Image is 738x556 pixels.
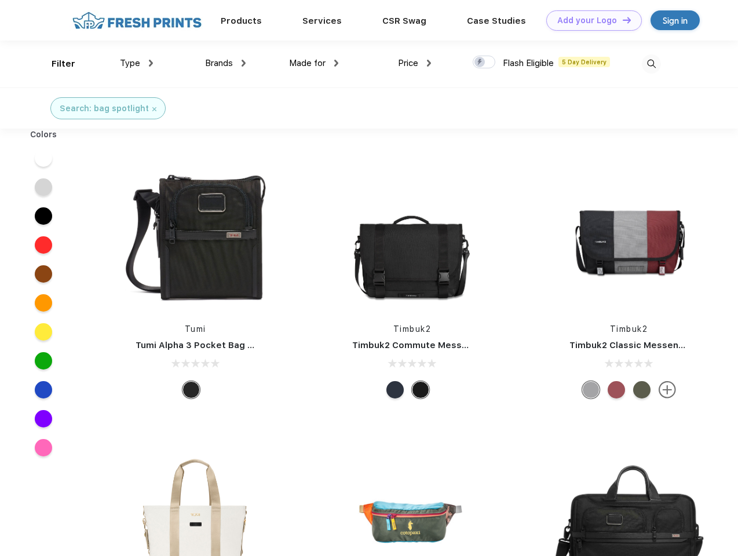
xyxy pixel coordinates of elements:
[386,381,404,398] div: Eco Nautical
[221,16,262,26] a: Products
[582,381,600,398] div: Eco Rind Pop
[60,103,149,115] div: Search: bag spotlight
[136,340,271,350] a: Tumi Alpha 3 Pocket Bag Small
[289,58,326,68] span: Made for
[149,60,153,67] img: dropdown.png
[393,324,432,334] a: Timbuk2
[52,57,75,71] div: Filter
[608,381,625,398] div: Eco Collegiate Red
[427,60,431,67] img: dropdown.png
[552,158,706,312] img: func=resize&h=266
[182,381,200,398] div: Black
[21,129,66,141] div: Colors
[633,381,651,398] div: Eco Army
[642,54,661,74] img: desktop_search.svg
[503,58,554,68] span: Flash Eligible
[335,158,489,312] img: func=resize&h=266
[205,58,233,68] span: Brands
[610,324,648,334] a: Timbuk2
[412,381,429,398] div: Eco Black
[118,158,272,312] img: func=resize&h=266
[185,324,206,334] a: Tumi
[651,10,700,30] a: Sign in
[569,340,713,350] a: Timbuk2 Classic Messenger Bag
[663,14,688,27] div: Sign in
[152,107,156,111] img: filter_cancel.svg
[398,58,418,68] span: Price
[557,16,617,25] div: Add your Logo
[120,58,140,68] span: Type
[659,381,676,398] img: more.svg
[242,60,246,67] img: dropdown.png
[69,10,205,31] img: fo%20logo%202.webp
[558,57,610,67] span: 5 Day Delivery
[623,17,631,23] img: DT
[352,340,507,350] a: Timbuk2 Commute Messenger Bag
[334,60,338,67] img: dropdown.png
